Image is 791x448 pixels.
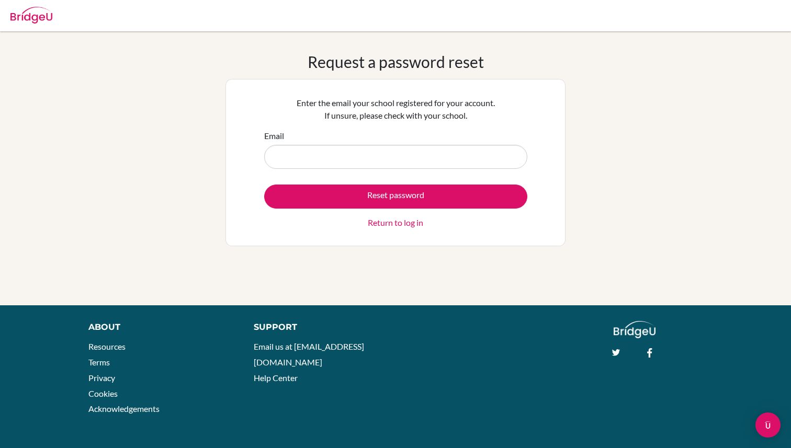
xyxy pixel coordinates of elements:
a: Acknowledgements [88,404,160,413]
a: Return to log in [368,216,423,229]
p: Enter the email your school registered for your account. If unsure, please check with your school. [264,97,527,122]
img: Bridge-U [10,7,52,24]
img: logo_white@2x-f4f0deed5e89b7ecb1c2cc34c3e3d731f90f0f143d5ea2071677605dd97b5244.png [614,321,656,338]
a: Resources [88,341,126,351]
a: Terms [88,357,110,367]
button: Reset password [264,185,527,209]
a: Help Center [254,373,298,383]
div: About [88,321,230,334]
div: Open Intercom Messenger [755,412,781,438]
a: Privacy [88,373,115,383]
a: Cookies [88,388,118,398]
a: Email us at [EMAIL_ADDRESS][DOMAIN_NAME] [254,341,364,367]
div: Support [254,321,385,334]
label: Email [264,130,284,142]
h1: Request a password reset [308,52,484,71]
